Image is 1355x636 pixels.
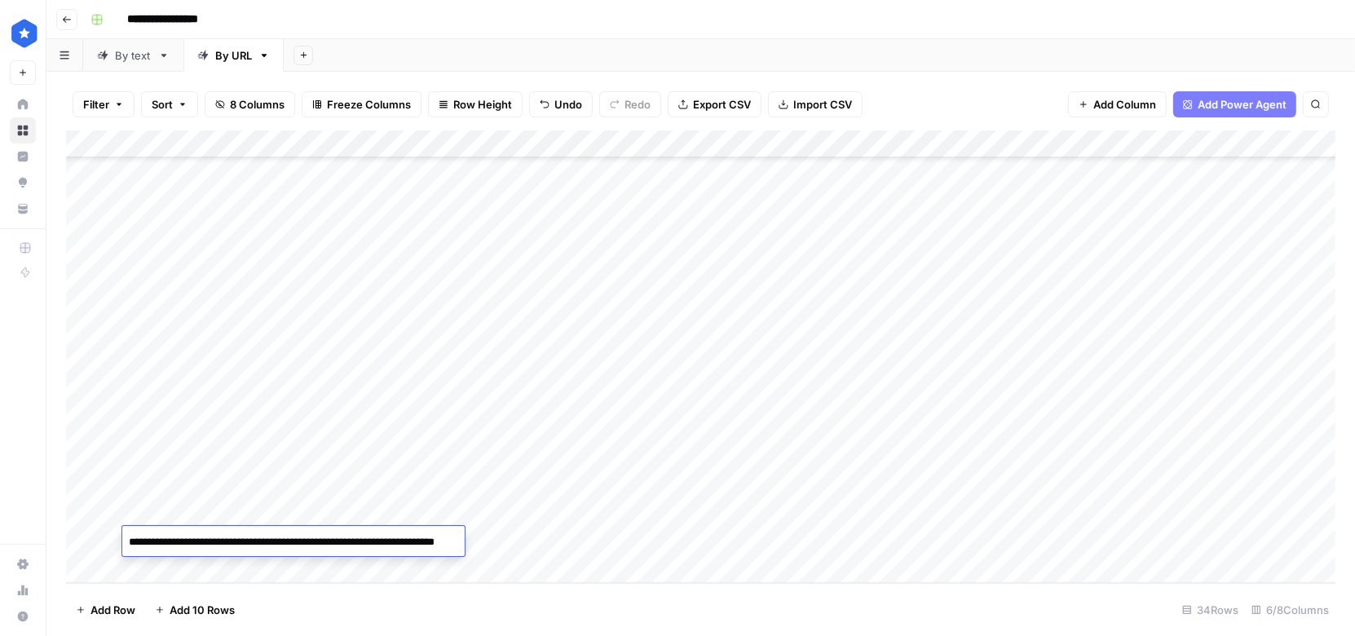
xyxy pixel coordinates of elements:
a: By text [83,39,183,72]
span: Export CSV [693,96,751,113]
button: Add Column [1068,91,1167,117]
button: Help + Support [10,603,36,629]
span: Add Row [90,602,135,618]
a: Home [10,91,36,117]
button: Freeze Columns [302,91,422,117]
span: Freeze Columns [327,96,411,113]
a: Settings [10,551,36,577]
button: Undo [529,91,593,117]
button: Workspace: ConsumerAffairs [10,13,36,54]
span: Add Power Agent [1198,96,1287,113]
button: Import CSV [768,91,863,117]
span: Row Height [453,96,512,113]
a: By URL [183,39,284,72]
span: Add Column [1093,96,1156,113]
img: ConsumerAffairs Logo [10,19,39,48]
span: Redo [625,96,651,113]
a: Browse [10,117,36,144]
a: Usage [10,577,36,603]
button: Row Height [428,91,523,117]
button: Redo [599,91,661,117]
span: Filter [83,96,109,113]
div: By text [115,47,152,64]
button: Export CSV [668,91,761,117]
span: Undo [554,96,582,113]
button: Add 10 Rows [145,597,245,623]
a: Insights [10,144,36,170]
span: 8 Columns [230,96,285,113]
span: Import CSV [793,96,852,113]
a: Your Data [10,196,36,222]
a: Opportunities [10,170,36,196]
button: 8 Columns [205,91,295,117]
div: 6/8 Columns [1245,597,1335,623]
div: By URL [215,47,252,64]
span: Add 10 Rows [170,602,235,618]
button: Sort [141,91,198,117]
div: 34 Rows [1176,597,1245,623]
span: Sort [152,96,173,113]
button: Add Row [66,597,145,623]
button: Filter [73,91,135,117]
button: Add Power Agent [1173,91,1296,117]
